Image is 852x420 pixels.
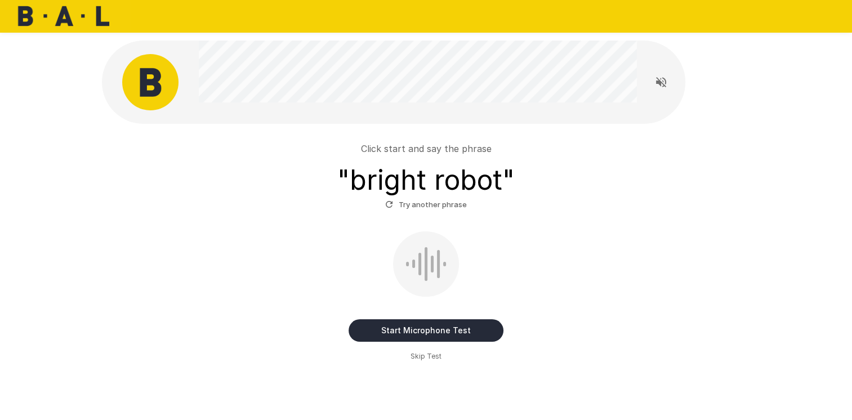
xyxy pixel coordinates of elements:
[411,351,441,362] span: Skip Test
[122,54,179,110] img: bal_avatar.png
[361,142,492,155] p: Click start and say the phrase
[349,319,503,342] button: Start Microphone Test
[650,71,672,93] button: Read questions aloud
[337,164,515,196] h3: " bright robot "
[382,196,470,213] button: Try another phrase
